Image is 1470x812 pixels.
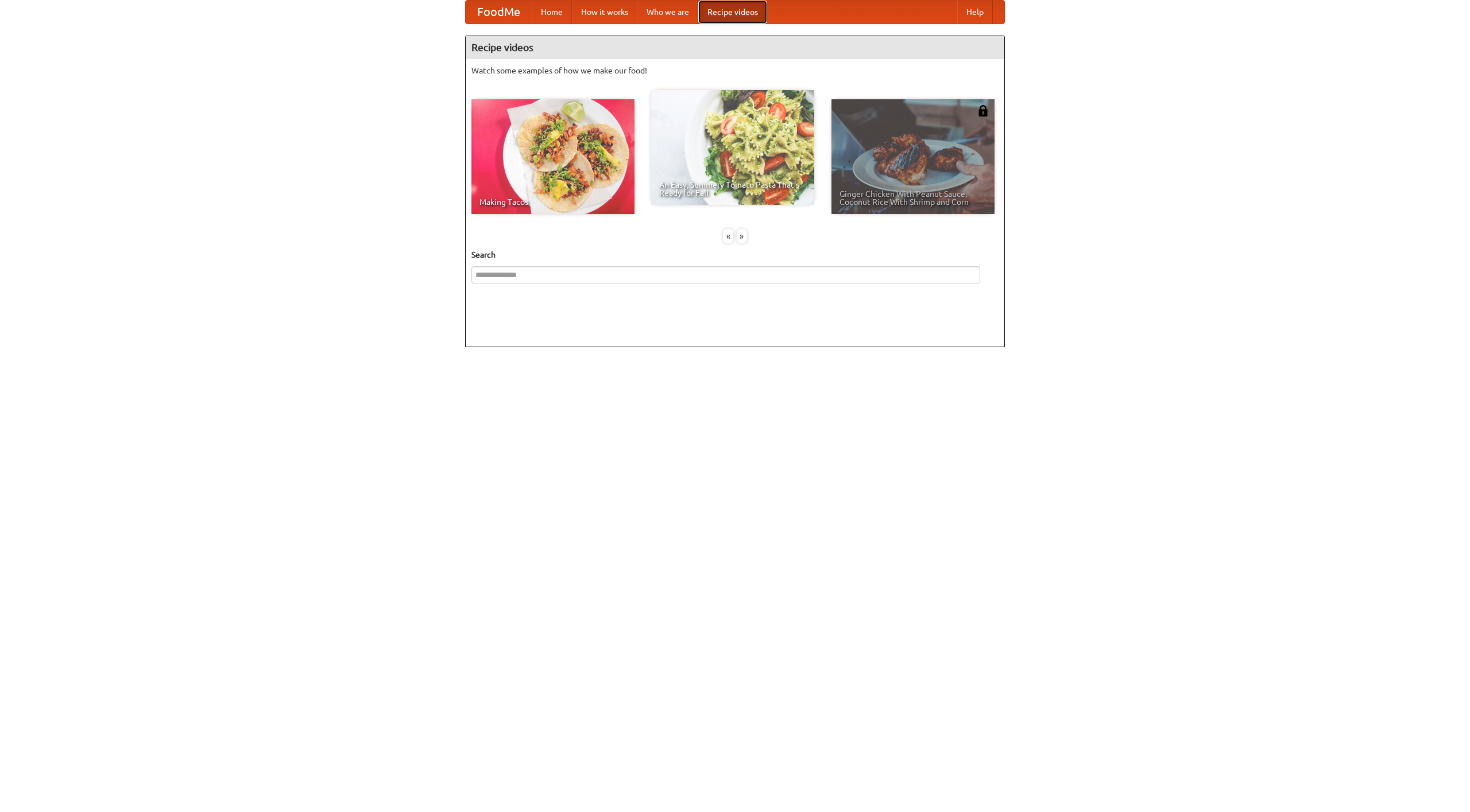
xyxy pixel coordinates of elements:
a: Who we are [637,1,698,24]
h4: Recipe videos [466,36,1004,59]
p: Watch some examples of how we make our food! [471,65,999,76]
a: How it works [572,1,637,24]
div: « [723,229,733,243]
a: Making Tacos [471,99,635,214]
img: 483408.png [977,105,989,116]
span: Making Tacos [479,198,626,206]
a: Help [957,1,993,24]
a: Home [532,1,572,24]
a: Recipe videos [698,1,767,24]
div: » [737,229,747,243]
a: FoodMe [466,1,532,24]
a: An Easy, Summery Tomato Pasta That's Ready for Fall [651,90,814,205]
span: An Easy, Summery Tomato Pasta That's Ready for Fall [659,181,806,197]
h5: Search [471,249,999,261]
